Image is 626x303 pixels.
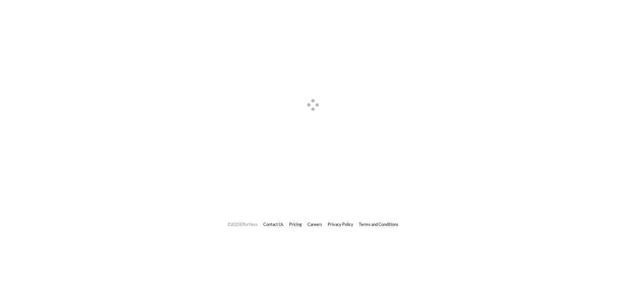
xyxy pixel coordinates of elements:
[228,222,258,227] span: © 2025 Effortless
[263,222,284,227] a: Contact Us
[289,222,302,227] a: Pricing
[359,222,398,227] a: Terms and Conditions
[328,222,353,227] a: Privacy Policy
[307,222,322,227] a: Careers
